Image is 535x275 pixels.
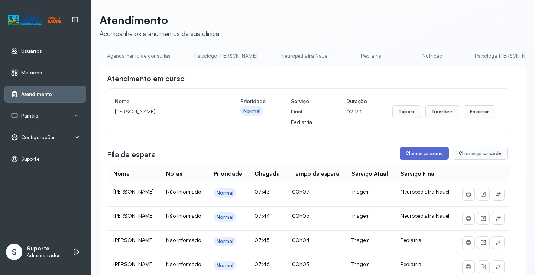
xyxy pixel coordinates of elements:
[21,48,42,54] span: Usuários
[401,170,436,178] div: Serviço Final
[187,50,265,62] a: Psicologo [PERSON_NAME]
[113,188,154,195] span: [PERSON_NAME]
[27,252,60,259] p: Administrador
[240,96,266,106] h4: Prioridade
[166,261,201,267] span: Não Informado
[107,73,185,84] h3: Atendimento em curso
[292,170,339,178] div: Tempo de espera
[453,147,508,160] button: Chamar prioridade
[113,170,130,178] div: Nome
[166,188,201,195] span: Não Informado
[115,96,215,106] h4: Nome
[346,106,367,117] p: 02:29
[113,261,154,267] span: [PERSON_NAME]
[291,117,321,127] p: Pediatria
[21,70,42,76] span: Métricas
[392,105,421,118] button: Repetir
[401,212,450,219] span: Neuropediatra Nauef
[11,47,80,55] a: Usuários
[292,188,309,195] span: 00h07
[292,261,309,267] span: 00h03
[217,214,234,220] div: Normal
[166,170,182,178] div: Notas
[27,245,60,252] p: Suporte
[254,212,270,219] span: 07:44
[351,188,388,195] div: Triagem
[425,105,459,118] button: Transferir
[464,105,495,118] button: Encerrar
[100,13,219,27] p: Atendimento
[107,149,156,160] h3: Fila de espera
[401,261,421,267] span: Pediatria
[214,170,242,178] div: Prioridade
[8,14,61,26] img: Logotipo do estabelecimento
[406,50,458,62] a: Nutrição
[351,170,388,178] div: Serviço Atual
[254,237,269,243] span: 07:45
[100,30,219,38] div: Acompanhe os atendimentos da sua clínica
[254,188,270,195] span: 07:43
[346,96,367,106] h4: Duração
[166,212,201,219] span: Não Informado
[217,238,234,244] div: Normal
[291,96,321,117] h4: Serviço Final
[292,212,309,219] span: 00h05
[21,113,38,119] span: Painéis
[217,262,234,269] div: Normal
[100,50,178,62] a: Agendamento de consultas
[292,237,309,243] span: 00h04
[401,237,421,243] span: Pediatria
[254,261,270,267] span: 07:46
[401,188,450,195] span: Neuropediatra Nauef
[346,50,398,62] a: Pediatria
[351,212,388,219] div: Triagem
[217,190,234,196] div: Normal
[21,156,40,162] span: Suporte
[243,108,260,114] div: Normal
[351,261,388,268] div: Triagem
[11,69,80,76] a: Métricas
[113,237,154,243] span: [PERSON_NAME]
[11,90,80,98] a: Atendimento
[21,91,52,97] span: Atendimento
[274,50,337,62] a: Neuropediatra Nauef
[21,134,56,141] span: Configurações
[351,237,388,243] div: Triagem
[113,212,154,219] span: [PERSON_NAME]
[166,237,201,243] span: Não Informado
[254,170,280,178] div: Chegada
[400,147,449,160] button: Chamar próximo
[115,106,215,117] p: [PERSON_NAME]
